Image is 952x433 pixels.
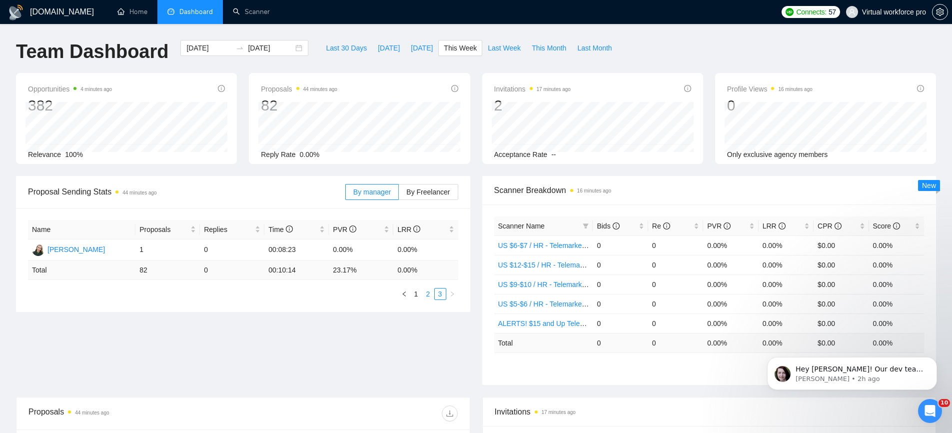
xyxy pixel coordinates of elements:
[572,40,617,56] button: Last Month
[449,291,455,297] span: right
[759,235,814,255] td: 0.00%
[933,8,948,16] span: setting
[918,399,942,423] iframe: Intercom live chat
[648,333,703,352] td: 0
[684,85,691,92] span: info-circle
[932,8,948,16] a: setting
[727,96,813,115] div: 0
[597,222,619,230] span: Bids
[932,4,948,20] button: setting
[648,255,703,274] td: 0
[261,96,337,115] div: 82
[814,255,869,274] td: $0.00
[28,405,243,421] div: Proposals
[593,333,648,352] td: 0
[248,42,293,53] input: End date
[759,274,814,294] td: 0.00%
[759,255,814,274] td: 0.00%
[495,405,924,418] span: Invitations
[727,150,828,158] span: Only exclusive agency members
[300,150,320,158] span: 0.00%
[703,274,758,294] td: 0.00%
[648,274,703,294] td: 0
[494,96,571,115] div: 2
[488,42,521,53] span: Last Week
[814,313,869,333] td: $0.00
[264,260,329,280] td: 00:10:14
[869,255,924,274] td: 0.00%
[494,333,593,352] td: Total
[329,239,393,260] td: 0.00%
[204,224,253,235] span: Replies
[200,260,264,280] td: 0
[393,260,458,280] td: 0.00 %
[333,225,356,233] span: PVR
[648,313,703,333] td: 0
[139,224,188,235] span: Proposals
[200,220,264,239] th: Replies
[498,319,611,327] a: ALERTS! $15 and Up Telemarketing
[593,255,648,274] td: 0
[47,244,105,255] div: [PERSON_NAME]
[752,336,952,406] iframe: Intercom notifications message
[648,235,703,255] td: 0
[28,83,112,95] span: Opportunities
[413,225,420,232] span: info-circle
[482,40,526,56] button: Last Week
[648,294,703,313] td: 0
[893,222,900,229] span: info-circle
[814,274,869,294] td: $0.00
[117,7,147,16] a: homeHome
[32,243,44,256] img: YB
[261,150,295,158] span: Reply Rate
[818,222,841,230] span: CPR
[869,333,924,352] td: 0.00 %
[8,4,24,20] img: logo
[200,239,264,260] td: 0
[397,225,420,233] span: LRR
[233,7,270,16] a: searchScanner
[80,86,112,92] time: 4 minutes ago
[498,241,593,249] a: US $6-$7 / HR - Telemarketing
[814,235,869,255] td: $0.00
[759,294,814,313] td: 0.00%
[873,222,900,230] span: Score
[167,8,174,15] span: dashboard
[869,313,924,333] td: 0.00%
[922,181,936,189] span: New
[778,86,812,92] time: 16 minutes ago
[797,6,827,17] span: Connects:
[326,42,367,53] span: Last 30 Days
[849,8,856,15] span: user
[401,291,407,297] span: left
[494,150,548,158] span: Acceptance Rate
[703,294,758,313] td: 0.00%
[75,410,109,415] time: 44 minutes ago
[435,288,446,299] a: 3
[286,225,293,232] span: info-circle
[446,288,458,300] button: right
[410,288,422,300] li: 1
[551,150,556,158] span: --
[16,40,168,63] h1: Team Dashboard
[593,235,648,255] td: 0
[329,260,393,280] td: 23.17 %
[542,409,576,415] time: 17 minutes ago
[444,42,477,53] span: This Week
[179,7,213,16] span: Dashboard
[28,96,112,115] div: 382
[236,44,244,52] span: to
[939,399,950,407] span: 10
[32,245,105,253] a: YB[PERSON_NAME]
[264,239,329,260] td: 00:08:23
[583,223,589,229] span: filter
[814,333,869,352] td: $ 0.00
[727,83,813,95] span: Profile Views
[869,274,924,294] td: 0.00%
[532,42,566,53] span: This Month
[442,405,458,421] button: download
[759,333,814,352] td: 0.00 %
[786,8,794,16] img: upwork-logo.png
[398,288,410,300] button: left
